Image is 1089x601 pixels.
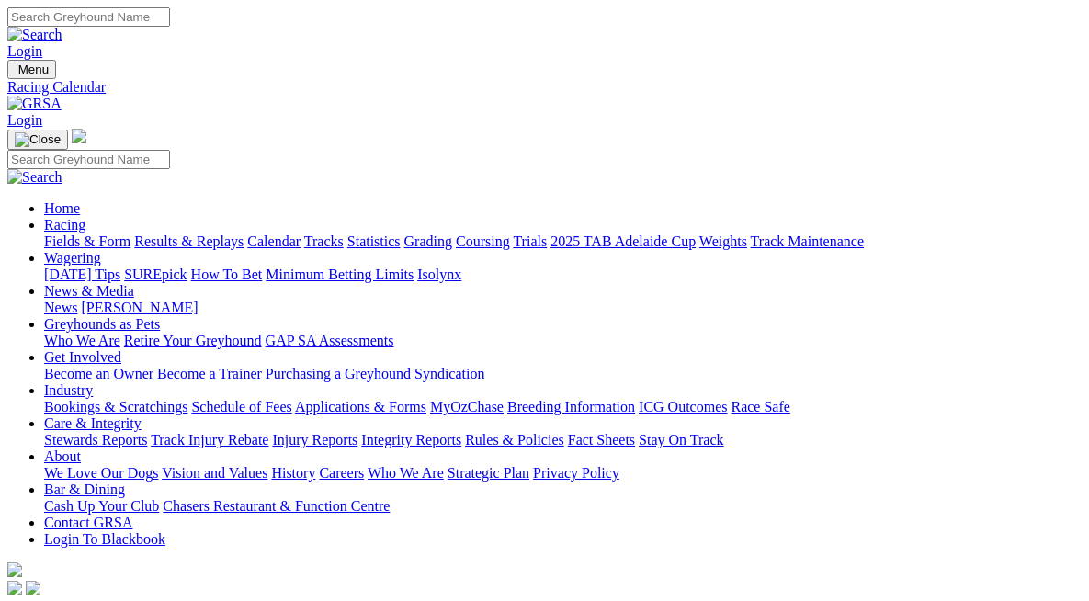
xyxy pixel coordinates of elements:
img: Search [7,27,62,43]
a: Get Involved [44,349,121,365]
a: GAP SA Assessments [266,333,394,348]
a: Track Maintenance [751,233,864,249]
a: Login [7,112,42,128]
a: Racing Calendar [7,79,1082,96]
a: Breeding Information [507,399,635,414]
a: [PERSON_NAME] [81,300,198,315]
a: ICG Outcomes [639,399,727,414]
a: Stay On Track [639,432,723,448]
div: News & Media [44,300,1082,316]
a: Home [44,200,80,216]
a: Race Safe [731,399,789,414]
div: Get Involved [44,366,1082,382]
div: Care & Integrity [44,432,1082,448]
button: Toggle navigation [7,60,56,79]
a: Tracks [304,233,344,249]
a: Stewards Reports [44,432,147,448]
a: Wagering [44,250,101,266]
a: About [44,448,81,464]
a: Fact Sheets [568,432,635,448]
img: twitter.svg [26,581,40,595]
a: Who We Are [368,465,444,481]
a: Chasers Restaurant & Function Centre [163,498,390,514]
button: Toggle navigation [7,130,68,150]
a: Grading [404,233,452,249]
a: Contact GRSA [44,515,132,530]
a: Schedule of Fees [191,399,291,414]
div: Racing [44,233,1082,250]
a: Track Injury Rebate [151,432,268,448]
a: Careers [319,465,364,481]
a: News & Media [44,283,134,299]
a: History [271,465,315,481]
a: Racing [44,217,85,232]
input: Search [7,7,170,27]
a: Calendar [247,233,301,249]
a: Syndication [414,366,484,381]
a: Login To Blackbook [44,531,165,547]
a: MyOzChase [430,399,504,414]
a: Results & Replays [134,233,244,249]
a: Care & Integrity [44,415,142,431]
div: About [44,465,1082,482]
a: How To Bet [191,266,263,282]
a: Who We Are [44,333,120,348]
span: Menu [18,62,49,76]
img: logo-grsa-white.png [7,562,22,577]
a: Injury Reports [272,432,357,448]
div: Industry [44,399,1082,415]
a: Strategic Plan [448,465,529,481]
a: Become an Owner [44,366,153,381]
a: Privacy Policy [533,465,619,481]
a: Cash Up Your Club [44,498,159,514]
a: Industry [44,382,93,398]
a: Bar & Dining [44,482,125,497]
div: Greyhounds as Pets [44,333,1082,349]
img: logo-grsa-white.png [72,129,86,143]
a: Fields & Form [44,233,130,249]
a: Purchasing a Greyhound [266,366,411,381]
a: Become a Trainer [157,366,262,381]
a: Bookings & Scratchings [44,399,187,414]
a: Applications & Forms [295,399,426,414]
a: Rules & Policies [465,432,564,448]
a: Coursing [456,233,510,249]
a: Vision and Values [162,465,267,481]
input: Search [7,150,170,169]
img: GRSA [7,96,62,112]
img: Close [15,132,61,147]
a: Greyhounds as Pets [44,316,160,332]
div: Bar & Dining [44,498,1082,515]
a: Login [7,43,42,59]
a: Minimum Betting Limits [266,266,414,282]
img: Search [7,169,62,186]
a: We Love Our Dogs [44,465,158,481]
a: Statistics [347,233,401,249]
a: Weights [699,233,747,249]
a: Trials [513,233,547,249]
a: News [44,300,77,315]
img: facebook.svg [7,581,22,595]
a: Retire Your Greyhound [124,333,262,348]
a: 2025 TAB Adelaide Cup [550,233,696,249]
a: Isolynx [417,266,461,282]
a: SUREpick [124,266,187,282]
div: Wagering [44,266,1082,283]
a: [DATE] Tips [44,266,120,282]
a: Integrity Reports [361,432,461,448]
